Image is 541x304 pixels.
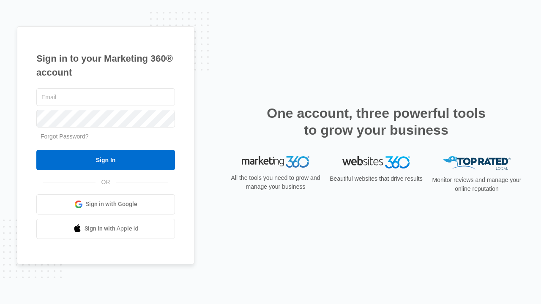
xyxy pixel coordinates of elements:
[242,156,309,168] img: Marketing 360
[228,174,323,191] p: All the tools you need to grow and manage your business
[36,219,175,239] a: Sign in with Apple Id
[85,224,139,233] span: Sign in with Apple Id
[96,178,116,187] span: OR
[342,156,410,168] img: Websites 360
[41,133,89,140] a: Forgot Password?
[36,88,175,106] input: Email
[264,105,488,138] h2: One account, three powerful tools to grow your business
[443,156,511,170] img: Top Rated Local
[429,176,524,193] p: Monitor reviews and manage your online reputation
[329,174,424,183] p: Beautiful websites that drive results
[36,150,175,170] input: Sign In
[86,200,137,209] span: Sign in with Google
[36,52,175,79] h1: Sign in to your Marketing 360® account
[36,194,175,214] a: Sign in with Google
